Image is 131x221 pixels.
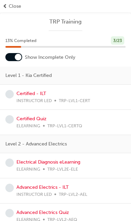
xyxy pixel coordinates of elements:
[3,3,128,10] button: prev-iconClose
[16,184,69,190] a: Advanced Electrics - ILT
[16,166,40,173] span: ELEARNING
[5,90,14,98] span: learningRecordVerb_NONE-icon
[16,122,40,129] span: ELEARNING
[111,36,124,45] div: 3 / 23
[59,191,87,198] span: TRP-LVL2-AEL
[5,159,14,167] span: learningRecordVerb_NONE-icon
[5,184,14,192] span: learningRecordVerb_NONE-icon
[3,3,7,10] span: prev-icon
[5,115,14,124] span: learningRecordVerb_NONE-icon
[47,166,78,173] span: TRP-LVL2E-ELE
[25,54,75,61] span: Show Incomplete Only
[16,116,46,122] a: Certified Quiz
[5,140,67,147] span: Level 2 - Advanced Electrics
[59,97,90,104] span: TRP-LVL1-CERT
[16,159,80,165] a: Electrical Diagnosis eLearning
[16,91,46,96] a: Certified - ILT
[5,209,14,217] span: learningRecordVerb_NONE-icon
[5,18,126,25] a: TRP Training
[16,210,69,215] a: Advanced Electrics Quiz
[5,72,52,79] span: Level 1 - Kia Certified
[16,191,52,198] span: INSTRUCTOR LED
[47,122,82,129] span: TRP-LVL1-CERTQ
[9,3,21,10] span: Close
[16,97,52,104] span: INSTRUCTOR LED
[5,37,37,44] span: 13 % Completed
